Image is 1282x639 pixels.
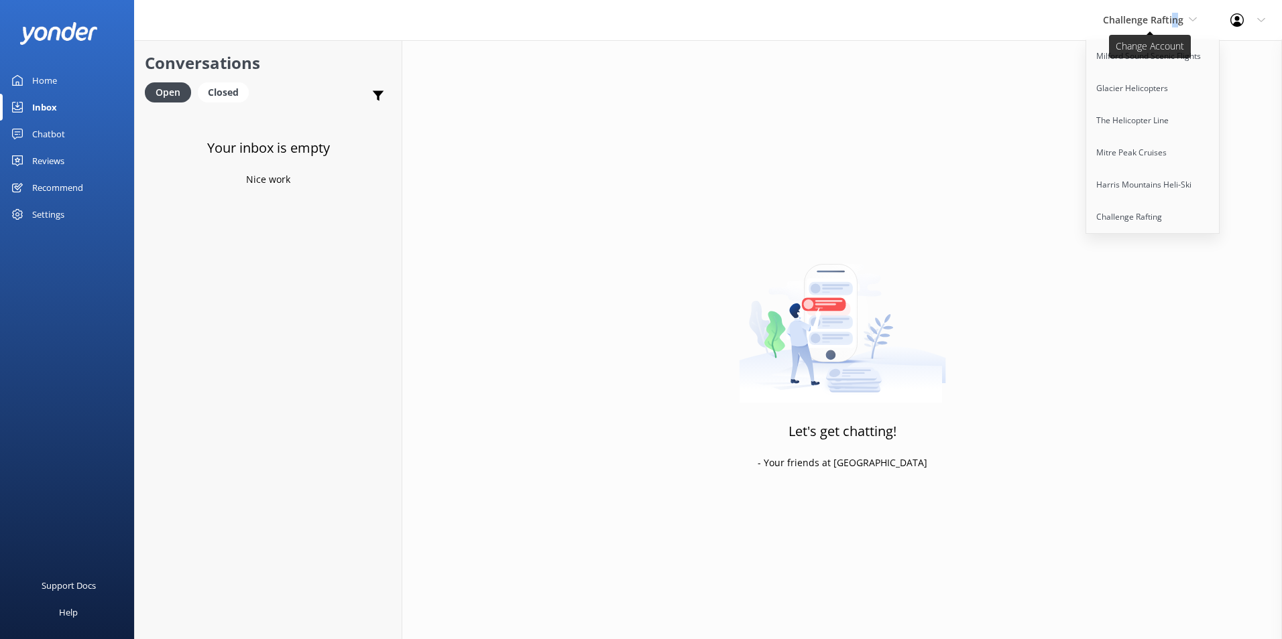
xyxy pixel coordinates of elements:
[1103,13,1183,26] span: Challenge Rafting
[1086,72,1220,104] a: Glacier Helicopters
[20,22,97,44] img: yonder-white-logo.png
[246,172,290,187] p: Nice work
[207,137,330,159] h3: Your inbox is empty
[198,84,255,99] a: Closed
[32,201,64,228] div: Settings
[59,599,78,626] div: Help
[198,82,249,102] div: Closed
[1086,40,1220,72] a: Milford Sound Scenic Flights
[1086,201,1220,233] a: Challenge Rafting
[145,50,392,76] h2: Conversations
[32,94,57,121] div: Inbox
[758,455,927,470] p: - Your friends at [GEOGRAPHIC_DATA]
[32,147,64,174] div: Reviews
[42,572,96,599] div: Support Docs
[1086,137,1220,169] a: Mitre Peak Cruises
[145,82,191,102] div: Open
[32,174,83,201] div: Recommend
[739,236,946,403] img: artwork of a man stealing a conversation from at giant smartphone
[32,67,57,94] div: Home
[145,84,198,99] a: Open
[1086,104,1220,137] a: The Helicopter Line
[1086,169,1220,201] a: Harris Mountains Heli-Ski
[789,421,896,442] h3: Let's get chatting!
[32,121,65,147] div: Chatbot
